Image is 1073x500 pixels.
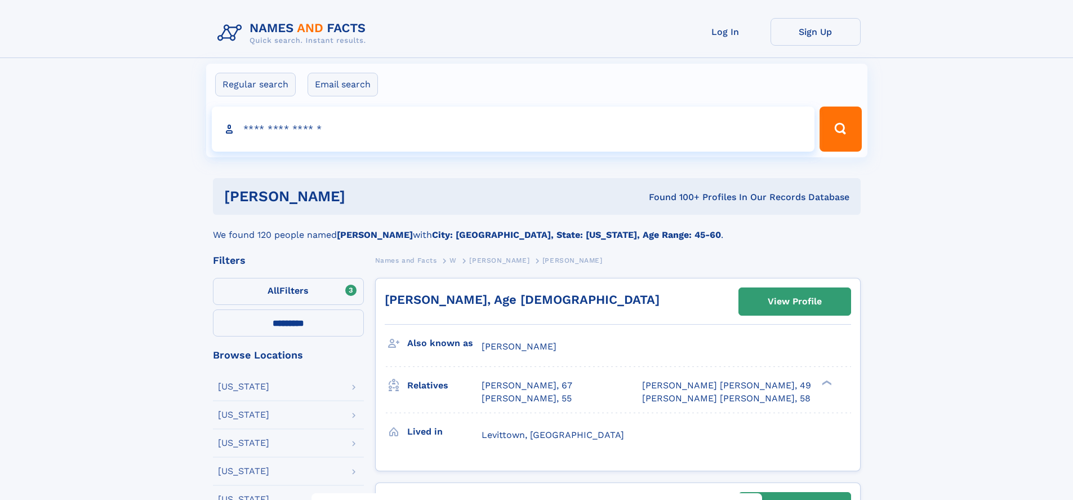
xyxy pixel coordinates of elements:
a: Names and Facts [375,253,437,267]
div: We found 120 people named with . [213,215,861,242]
div: [US_STATE] [218,467,269,476]
b: [PERSON_NAME] [337,229,413,240]
span: W [449,256,457,264]
div: View Profile [768,289,822,315]
h3: Relatives [407,376,482,395]
b: City: [GEOGRAPHIC_DATA], State: [US_STATE], Age Range: 45-60 [432,229,721,240]
a: [PERSON_NAME] [PERSON_NAME], 49 [642,379,811,392]
h1: [PERSON_NAME] [224,189,497,203]
label: Regular search [215,73,296,96]
span: [PERSON_NAME] [482,341,556,352]
a: [PERSON_NAME], 55 [482,392,572,405]
img: Logo Names and Facts [213,18,375,48]
span: [PERSON_NAME] [469,256,529,264]
span: [PERSON_NAME] [542,256,603,264]
h3: Also known as [407,334,482,353]
div: ❯ [819,379,832,387]
a: [PERSON_NAME] [PERSON_NAME], 58 [642,392,811,405]
a: Sign Up [771,18,861,46]
label: Email search [308,73,378,96]
a: View Profile [739,288,851,315]
a: Log In [680,18,771,46]
h3: Lived in [407,422,482,441]
div: [US_STATE] [218,439,269,448]
a: [PERSON_NAME], Age [DEMOGRAPHIC_DATA] [385,293,660,307]
span: Levittown, [GEOGRAPHIC_DATA] [482,430,624,440]
div: Browse Locations [213,350,364,360]
label: Filters [213,278,364,305]
div: Filters [213,255,364,266]
a: [PERSON_NAME], 67 [482,379,572,392]
a: W [449,253,457,267]
span: All [268,285,279,296]
div: Found 100+ Profiles In Our Records Database [497,191,849,203]
div: [US_STATE] [218,382,269,391]
button: Search Button [820,107,861,152]
input: search input [212,107,815,152]
div: [US_STATE] [218,410,269,419]
a: [PERSON_NAME] [469,253,529,267]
